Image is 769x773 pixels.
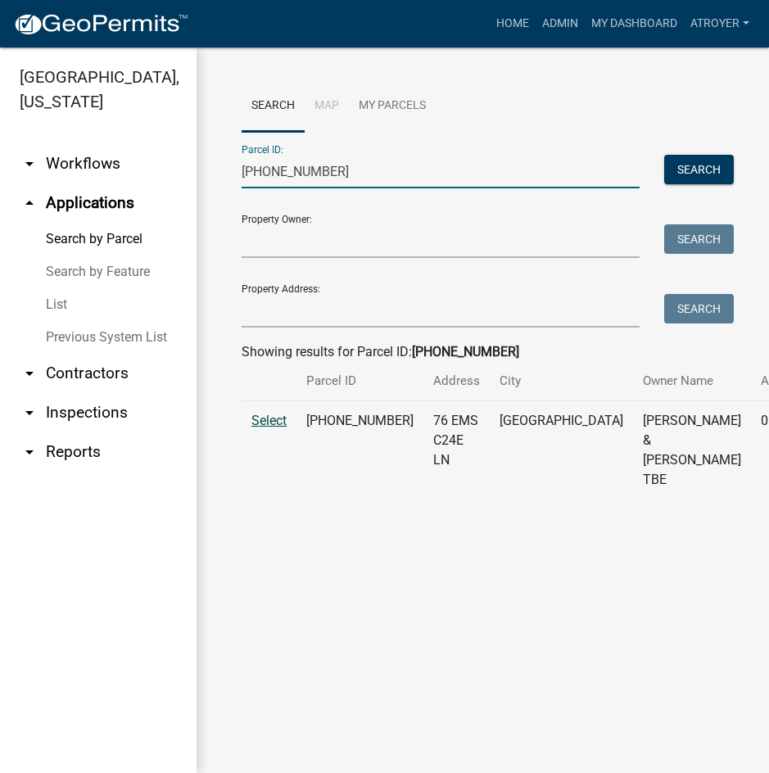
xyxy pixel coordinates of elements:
td: [PHONE_NUMBER] [296,401,423,500]
td: 76 EMS C24E LN [423,401,490,500]
a: My Dashboard [585,8,684,39]
a: Admin [536,8,585,39]
i: arrow_drop_up [20,193,39,213]
a: My Parcels [349,80,436,133]
a: Search [242,80,305,133]
a: atroyer [684,8,756,39]
th: Owner Name [633,362,751,400]
i: arrow_drop_down [20,403,39,423]
strong: [PHONE_NUMBER] [412,344,519,359]
button: Search [664,155,734,184]
a: Select [251,413,287,428]
td: [PERSON_NAME] & [PERSON_NAME] TBE [633,401,751,500]
i: arrow_drop_down [20,364,39,383]
button: Search [664,224,734,254]
i: arrow_drop_down [20,154,39,174]
th: Parcel ID [296,362,423,400]
i: arrow_drop_down [20,442,39,462]
a: Home [490,8,536,39]
th: City [490,362,633,400]
th: Address [423,362,490,400]
td: [GEOGRAPHIC_DATA] [490,401,633,500]
div: Showing results for Parcel ID: [242,342,724,362]
button: Search [664,294,734,323]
